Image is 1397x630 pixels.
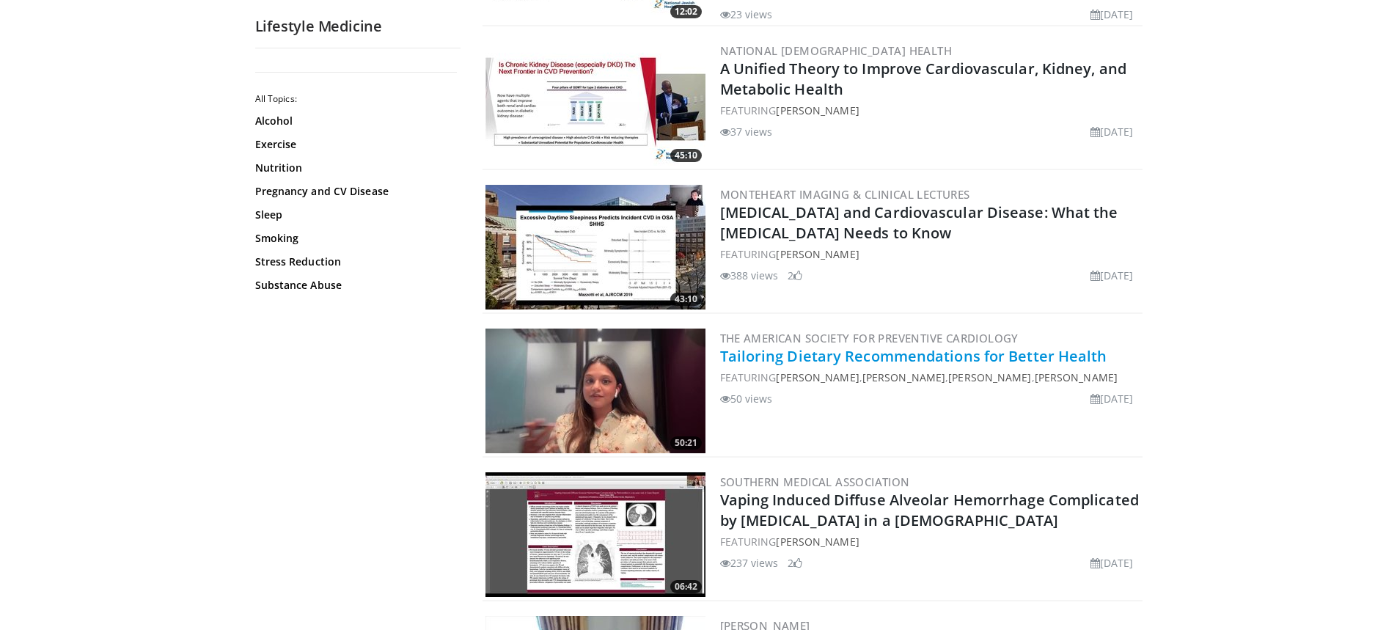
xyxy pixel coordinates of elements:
[788,555,802,571] li: 2
[670,580,702,593] span: 06:42
[720,7,773,22] li: 23 views
[1090,555,1134,571] li: [DATE]
[720,59,1127,99] a: A Unified Theory to Improve Cardiovascular, Kidney, and Metabolic Health
[720,124,773,139] li: 37 views
[255,161,453,175] a: Nutrition
[720,490,1139,530] a: Vaping Induced Diffuse Alveolar Hemorrhage Complicated by [MEDICAL_DATA] in a [DEMOGRAPHIC_DATA]
[720,103,1140,118] div: FEATURING
[485,329,705,453] a: 50:21
[720,268,779,283] li: 388 views
[485,329,705,453] img: 5af527fd-b578-4932-9fb8-f7eb5489729b.300x170_q85_crop-smart_upscale.jpg
[720,555,779,571] li: 237 views
[776,535,859,549] a: [PERSON_NAME]
[720,202,1118,243] a: [MEDICAL_DATA] and Cardiovascular Disease: What the [MEDICAL_DATA] Needs to Know
[720,43,953,58] a: National [DEMOGRAPHIC_DATA] Health
[485,185,705,309] a: 43:10
[255,17,461,36] h2: Lifestyle Medicine
[255,231,453,246] a: Smoking
[670,5,702,18] span: 12:02
[670,149,702,162] span: 45:10
[720,475,910,489] a: Southern Medical Association
[485,472,705,597] img: b0e2fb33-0dcc-4483-858e-e5ab0db92be0.300x170_q85_crop-smart_upscale.jpg
[670,293,702,306] span: 43:10
[720,391,773,406] li: 50 views
[255,114,453,128] a: Alcohol
[670,436,702,450] span: 50:21
[788,268,802,283] li: 2
[255,93,457,105] h2: All Topics:
[720,246,1140,262] div: FEATURING
[720,331,1019,345] a: The American Society for Preventive Cardiology
[720,346,1107,366] a: Tailoring Dietary Recommendations for Better Health
[1090,391,1134,406] li: [DATE]
[255,184,453,199] a: Pregnancy and CV Disease
[485,472,705,597] a: 06:42
[776,370,859,384] a: [PERSON_NAME]
[948,370,1031,384] a: [PERSON_NAME]
[720,534,1140,549] div: FEATURING
[255,254,453,269] a: Stress Reduction
[485,41,705,166] img: 17bf5b00-84ae-4732-9faa-c175aed33ca4.300x170_q85_crop-smart_upscale.jpg
[485,41,705,166] a: 45:10
[776,103,859,117] a: [PERSON_NAME]
[776,247,859,261] a: [PERSON_NAME]
[1090,268,1134,283] li: [DATE]
[1090,124,1134,139] li: [DATE]
[255,278,453,293] a: Substance Abuse
[255,137,453,152] a: Exercise
[1090,7,1134,22] li: [DATE]
[1035,370,1118,384] a: [PERSON_NAME]
[862,370,945,384] a: [PERSON_NAME]
[720,370,1140,385] div: FEATURING , , ,
[485,185,705,309] img: a5f43fc2-f2e9-4ff7-8c67-2671caf1167b.300x170_q85_crop-smart_upscale.jpg
[720,187,970,202] a: MonteHeart Imaging & Clinical Lectures
[255,208,453,222] a: Sleep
